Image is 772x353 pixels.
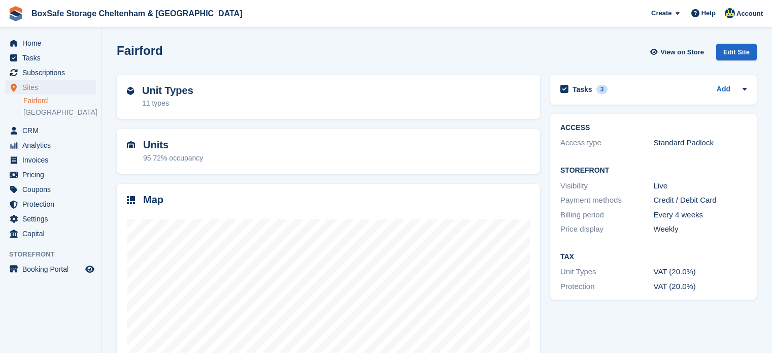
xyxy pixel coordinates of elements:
div: 3 [596,85,608,94]
span: Booking Portal [22,262,83,276]
span: CRM [22,123,83,138]
span: Home [22,36,83,50]
a: menu [5,212,96,226]
a: BoxSafe Storage Cheltenham & [GEOGRAPHIC_DATA] [27,5,246,22]
img: map-icn-33ee37083ee616e46c38cad1a60f524a97daa1e2b2c8c0bc3eb3415660979fc1.svg [127,196,135,204]
img: unit-type-icn-2b2737a686de81e16bb02015468b77c625bbabd49415b5ef34ead5e3b44a266d.svg [127,87,134,95]
div: 11 types [142,98,193,109]
span: Settings [22,212,83,226]
div: Access type [560,137,654,149]
span: Sites [22,80,83,94]
h2: ACCESS [560,124,747,132]
div: Payment methods [560,195,654,206]
span: Analytics [22,138,83,152]
a: View on Store [649,44,708,60]
h2: Storefront [560,167,747,175]
a: Units 95.72% occupancy [117,129,540,174]
span: Subscriptions [22,66,83,80]
img: stora-icon-8386f47178a22dfd0bd8f6a31ec36ba5ce8667c1dd55bd0f319d3a0aa187defe.svg [8,6,23,21]
div: 95.72% occupancy [143,153,203,164]
a: menu [5,138,96,152]
span: View on Store [660,47,704,57]
a: [GEOGRAPHIC_DATA] [23,108,96,117]
a: Preview store [84,263,96,275]
h2: Unit Types [142,85,193,97]
a: Unit Types 11 types [117,75,540,119]
div: Price display [560,223,654,235]
a: menu [5,66,96,80]
a: menu [5,80,96,94]
span: Pricing [22,168,83,182]
div: Billing period [560,209,654,221]
h2: Units [143,139,203,151]
a: menu [5,36,96,50]
a: menu [5,197,96,211]
a: Edit Site [716,44,757,65]
span: Help [701,8,716,18]
div: Unit Types [560,266,654,278]
div: Standard Padlock [654,137,747,149]
a: Fairford [23,96,96,106]
div: Protection [560,281,654,293]
a: menu [5,262,96,276]
span: Tasks [22,51,83,65]
a: menu [5,123,96,138]
a: menu [5,51,96,65]
span: Invoices [22,153,83,167]
img: Kim Virabi [725,8,735,18]
span: Capital [22,227,83,241]
div: VAT (20.0%) [654,266,747,278]
div: Every 4 weeks [654,209,747,221]
div: Visibility [560,180,654,192]
a: menu [5,153,96,167]
a: menu [5,182,96,197]
div: Edit Site [716,44,757,60]
span: Storefront [9,249,101,260]
img: unit-icn-7be61d7bf1b0ce9d3e12c5938cc71ed9869f7b940bace4675aadf7bd6d80202e.svg [127,141,135,148]
h2: Tasks [573,85,592,94]
span: Create [651,8,672,18]
h2: Fairford [117,44,163,57]
span: Coupons [22,182,83,197]
span: Account [736,9,763,19]
a: menu [5,227,96,241]
div: Weekly [654,223,747,235]
span: Protection [22,197,83,211]
a: menu [5,168,96,182]
div: Live [654,180,747,192]
h2: Map [143,194,163,206]
div: VAT (20.0%) [654,281,747,293]
a: Add [717,84,730,95]
div: Credit / Debit Card [654,195,747,206]
h2: Tax [560,253,747,261]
